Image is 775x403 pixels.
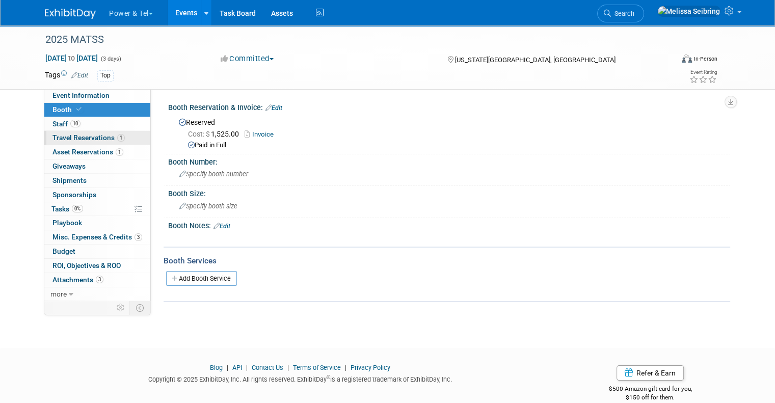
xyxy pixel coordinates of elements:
span: to [67,54,76,62]
a: Blog [210,364,223,371]
sup: ® [327,374,330,380]
span: | [244,364,250,371]
a: Privacy Policy [351,364,390,371]
span: Staff [52,120,81,128]
span: Tasks [51,205,83,213]
div: Paid in Full [188,141,723,150]
a: Giveaways [44,159,150,173]
a: Edit [213,223,230,230]
span: | [342,364,349,371]
span: 3 [96,276,103,283]
div: $500 Amazon gift card for you, [570,378,730,401]
div: Top [97,70,114,81]
span: Misc. Expenses & Credits [52,233,142,241]
img: Format-Inperson.png [682,55,692,63]
a: Playbook [44,216,150,230]
i: Booth reservation complete [76,106,82,112]
span: Shipments [52,176,87,184]
span: Giveaways [52,162,86,170]
a: Booth [44,103,150,117]
a: Edit [71,72,88,79]
span: Asset Reservations [52,148,123,156]
a: Search [597,5,644,22]
span: ROI, Objectives & ROO [52,261,121,270]
span: [DATE] [DATE] [45,53,98,63]
span: 0% [72,205,83,212]
div: Booth Notes: [168,218,730,231]
span: 1,525.00 [188,130,243,138]
span: more [50,290,67,298]
a: ROI, Objectives & ROO [44,259,150,273]
a: Misc. Expenses & Credits3 [44,230,150,244]
a: Edit [265,104,282,112]
a: Travel Reservations1 [44,131,150,145]
button: Committed [217,53,278,64]
img: Melissa Seibring [657,6,720,17]
a: Refer & Earn [617,365,684,381]
a: more [44,287,150,301]
span: Playbook [52,219,82,227]
span: (3 days) [100,56,121,62]
a: Budget [44,245,150,258]
span: Search [611,10,634,17]
span: Sponsorships [52,191,96,199]
a: API [232,364,242,371]
span: Specify booth size [179,202,237,210]
span: [US_STATE][GEOGRAPHIC_DATA], [GEOGRAPHIC_DATA] [455,56,616,64]
div: Booth Number: [168,154,730,167]
a: Invoice [245,130,279,138]
td: Personalize Event Tab Strip [112,301,130,314]
span: 3 [135,233,142,241]
td: Tags [45,70,88,82]
a: Sponsorships [44,188,150,202]
span: Attachments [52,276,103,284]
div: Event Rating [689,70,717,75]
div: Event Format [618,53,717,68]
span: Cost: $ [188,130,211,138]
div: 2025 MATSS [42,31,660,49]
a: Add Booth Service [166,271,237,286]
span: Travel Reservations [52,133,125,142]
a: Attachments3 [44,273,150,287]
span: | [285,364,291,371]
a: Asset Reservations1 [44,145,150,159]
img: ExhibitDay [45,9,96,19]
div: Copyright © 2025 ExhibitDay, Inc. All rights reserved. ExhibitDay is a registered trademark of Ex... [45,372,555,384]
span: Event Information [52,91,110,99]
div: Reserved [176,115,723,150]
a: Shipments [44,174,150,187]
a: Contact Us [252,364,283,371]
span: Budget [52,247,75,255]
div: In-Person [693,55,717,63]
a: Event Information [44,89,150,102]
span: | [224,364,231,371]
div: Booth Size: [168,186,730,199]
div: Booth Reservation & Invoice: [168,100,730,113]
td: Toggle Event Tabs [130,301,151,314]
a: Tasks0% [44,202,150,216]
span: 10 [70,120,81,127]
span: Specify booth number [179,170,248,178]
a: Terms of Service [293,364,341,371]
span: 1 [117,134,125,142]
div: Booth Services [164,255,730,266]
span: 1 [116,148,123,156]
div: $150 off for them. [570,393,730,402]
span: Booth [52,105,84,114]
a: Staff10 [44,117,150,131]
